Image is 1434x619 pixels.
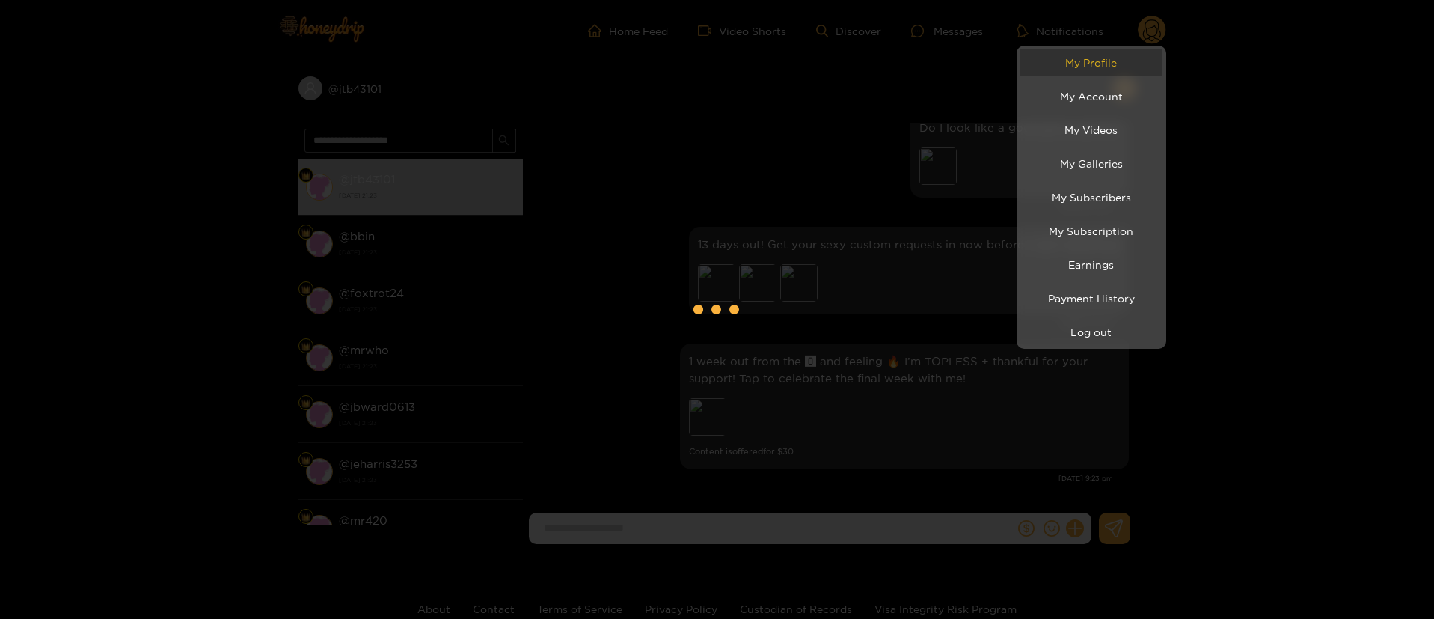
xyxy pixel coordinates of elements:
[1020,49,1162,76] a: My Profile
[1020,184,1162,210] a: My Subscribers
[1020,285,1162,311] a: Payment History
[1020,319,1162,345] button: Log out
[1020,251,1162,278] a: Earnings
[1020,117,1162,143] a: My Videos
[1020,218,1162,244] a: My Subscription
[1020,83,1162,109] a: My Account
[1020,150,1162,177] a: My Galleries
